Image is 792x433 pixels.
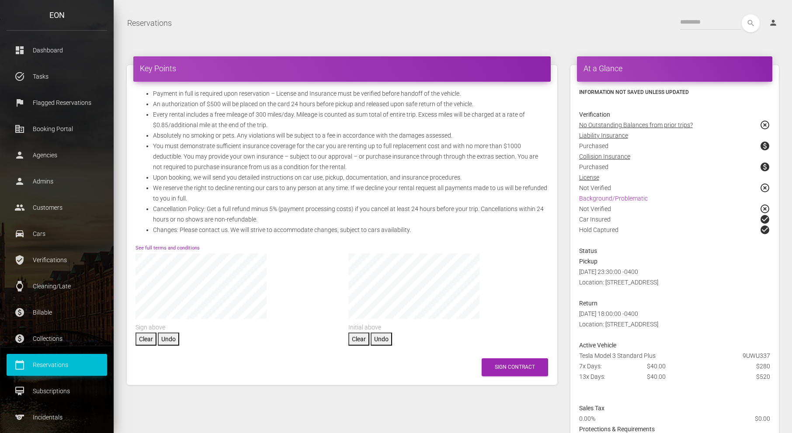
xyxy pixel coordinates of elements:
strong: Status [579,247,597,254]
span: 9UWU337 [743,350,770,361]
div: Hold Captured [573,225,777,246]
h4: At a Glance [584,63,766,74]
u: Liability Insurance [579,132,628,139]
p: Flagged Reservations [13,96,101,109]
a: See full terms and conditions [135,245,200,251]
h4: Key Points [140,63,544,74]
button: Undo [371,333,392,346]
span: paid [760,162,770,172]
span: highlight_off [760,204,770,214]
div: 13x Days: [573,371,641,382]
div: $40.00 [640,361,709,371]
span: check_circle [760,225,770,235]
p: Cars [13,227,101,240]
li: We reserve the right to decline renting our cars to any person at any time. If we decline your re... [153,183,549,204]
button: search [742,14,760,32]
strong: Pickup [579,258,597,265]
li: Changes: Please contact us. We will strive to accommodate changes, subject to cars availability. [153,225,549,235]
span: highlight_off [760,183,770,193]
div: Car Insured [573,214,777,225]
p: Dashboard [13,44,101,57]
strong: Protections & Requirements [579,426,655,433]
a: dashboard Dashboard [7,39,107,61]
i: person [769,18,778,27]
div: Tesla Model 3 Standard Plus [573,350,777,361]
span: paid [760,141,770,151]
li: Every rental includes a free mileage of 300 miles/day. Mileage is counted as sum total of entire ... [153,109,549,130]
a: Background/Problematic [579,195,648,202]
a: drive_eta Cars [7,223,107,245]
div: Purchased [573,141,777,151]
div: 7x Days: [573,361,641,371]
span: check_circle [760,214,770,225]
a: verified_user Verifications [7,249,107,271]
p: Tasks [13,70,101,83]
p: Admins [13,175,101,188]
li: An authorization of $500 will be placed on the card 24 hours before pickup and released upon safe... [153,99,549,109]
button: Clear [348,333,369,346]
li: Cancellation Policy: Get a full refund minus 5% (payment processing costs) if you cancel at least... [153,204,549,225]
p: Billable [13,306,101,319]
li: You must demonstrate sufficient insurance coverage for the car you are renting up to full replace... [153,141,549,172]
a: flag Flagged Reservations [7,92,107,114]
p: Verifications [13,253,101,267]
div: $40.00 [640,371,709,382]
p: Reservations [13,358,101,371]
span: $280 [756,361,770,371]
span: $0.00 [755,413,770,424]
div: 0.00% [573,413,709,424]
span: $520 [756,371,770,382]
u: No Outstanding Balances from prior trips? [579,121,693,128]
p: Cleaning/Late [13,280,101,293]
div: Not Verified [573,183,777,193]
div: Sign above [135,322,335,333]
a: task_alt Tasks [7,66,107,87]
a: corporate_fare Booking Portal [7,118,107,140]
div: Not Verified [573,204,777,214]
strong: Return [579,300,597,307]
p: Incidentals [13,411,101,424]
span: highlight_off [760,120,770,130]
span: [DATE] 18:00:00 -0400 Location: [STREET_ADDRESS] [579,310,658,328]
u: Collision Insurance [579,153,630,160]
p: Customers [13,201,101,214]
span: [DATE] 23:30:00 -0400 Location: [STREET_ADDRESS] [579,268,658,286]
p: Booking Portal [13,122,101,135]
p: Agencies [13,149,101,162]
a: watch Cleaning/Late [7,275,107,297]
a: sports Incidentals [7,406,107,428]
u: License [579,174,599,181]
a: person Admins [7,170,107,192]
div: Initial above [348,322,548,333]
a: calendar_today Reservations [7,354,107,376]
a: person Agencies [7,144,107,166]
li: Upon booking, we will send you detailed instructions on car use, pickup, documentation, and insur... [153,172,549,183]
p: Subscriptions [13,385,101,398]
li: Absolutely no smoking or pets. Any violations will be subject to a fee in accordance with the dam... [153,130,549,141]
h6: Information not saved unless updated [579,88,770,96]
a: people Customers [7,197,107,218]
a: card_membership Subscriptions [7,380,107,402]
a: Reservations [127,12,172,34]
div: Purchased [573,162,777,172]
a: person [762,14,785,32]
button: Sign Contract [482,358,548,376]
p: Collections [13,332,101,345]
a: paid Collections [7,328,107,350]
a: paid Billable [7,301,107,323]
button: Clear [135,333,156,346]
li: Payment in full is required upon reservation – License and Insurance must be verified before hand... [153,88,549,99]
button: Undo [158,333,179,346]
strong: Verification [579,111,610,118]
strong: Sales Tax [579,405,604,412]
strong: Active Vehicle [579,342,616,349]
